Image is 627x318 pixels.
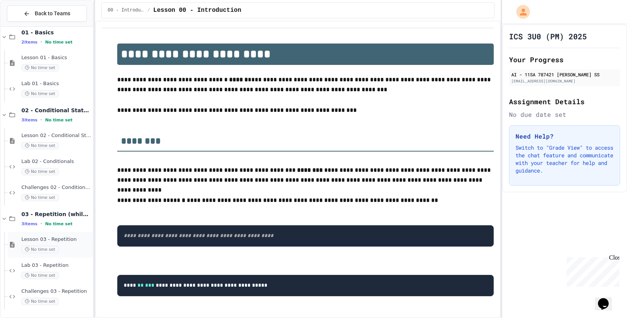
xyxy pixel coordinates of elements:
span: 02 - Conditional Statements (if) [21,107,91,114]
span: Challenges 03 - Repetition [21,288,91,295]
iframe: chat widget [595,287,619,310]
div: Chat with us now!Close [3,3,53,48]
p: Switch to "Grade View" to access the chat feature and communicate with your teacher for help and ... [515,144,614,174]
span: Lesson 03 - Repetition [21,236,91,243]
iframe: chat widget [564,254,619,287]
span: Lab 03 - Repetition [21,262,91,269]
h2: Your Progress [509,54,620,65]
span: No time set [21,168,59,175]
span: No time set [45,221,73,226]
span: No time set [21,246,59,253]
span: Challenges 02 - Conditionals [21,184,91,191]
span: No time set [45,118,73,123]
div: My Account [508,3,532,21]
span: No time set [21,272,59,279]
button: Back to Teams [7,5,87,22]
span: No time set [21,142,59,149]
span: Lesson 00 - Introduction [153,6,241,15]
span: • [40,221,42,227]
span: 03 - Repetition (while and for) [21,211,91,218]
span: 3 items [21,118,37,123]
span: Lab 01 - Basics [21,81,91,87]
span: No time set [21,90,59,97]
span: • [40,39,42,45]
span: / [147,7,150,13]
div: AI - 11SA 787421 [PERSON_NAME] SS [511,71,618,78]
div: [EMAIL_ADDRESS][DOMAIN_NAME] [511,78,618,84]
span: Back to Teams [35,10,70,18]
span: 3 items [21,221,37,226]
h3: Need Help? [515,132,614,141]
span: 00 - Introduction [108,7,144,13]
div: No due date set [509,110,620,119]
span: No time set [21,298,59,305]
span: Lab 02 - Conditionals [21,158,91,165]
span: No time set [21,64,59,71]
span: 01 - Basics [21,29,91,36]
span: Lesson 01 - Basics [21,55,91,61]
span: No time set [45,40,73,45]
span: Lesson 02 - Conditional Statements (if) [21,132,91,139]
h1: ICS 3U0 (PM) 2025 [509,31,587,42]
h2: Assignment Details [509,96,620,107]
span: • [40,117,42,123]
span: 2 items [21,40,37,45]
span: No time set [21,194,59,201]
